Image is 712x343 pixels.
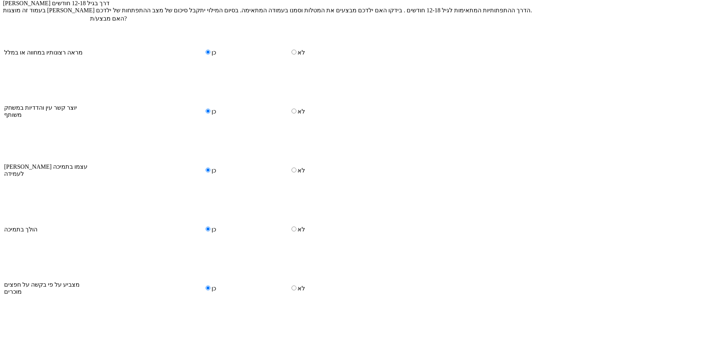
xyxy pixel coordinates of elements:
[298,167,305,174] label: לא
[298,49,305,56] label: לא
[212,226,216,233] label: כן
[212,49,216,56] label: כן
[212,167,216,174] label: כן
[4,82,89,140] td: יוצר קשר עין והדדיות במשחק משותף
[212,108,216,115] label: כן
[298,108,305,115] label: לא
[4,141,89,199] td: [PERSON_NAME] עצמו בתמיכה לעמידה
[4,259,89,317] td: מצביע על פי בקשה על חפצים מוכרים
[298,226,305,233] label: לא
[4,23,89,81] td: מראה רצונותיו במחווה או במלל
[4,200,89,258] td: הולך בתמיכה
[90,15,375,22] td: האם מבצע/ת?
[3,7,709,14] div: בעמוד זה מוצגות [PERSON_NAME] הדרך ההתפתותיות המתאימות לגיל 12-18 חודשים . בידקו האם ילדכם מבצעים...
[298,285,305,291] label: לא
[212,285,216,291] label: כן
